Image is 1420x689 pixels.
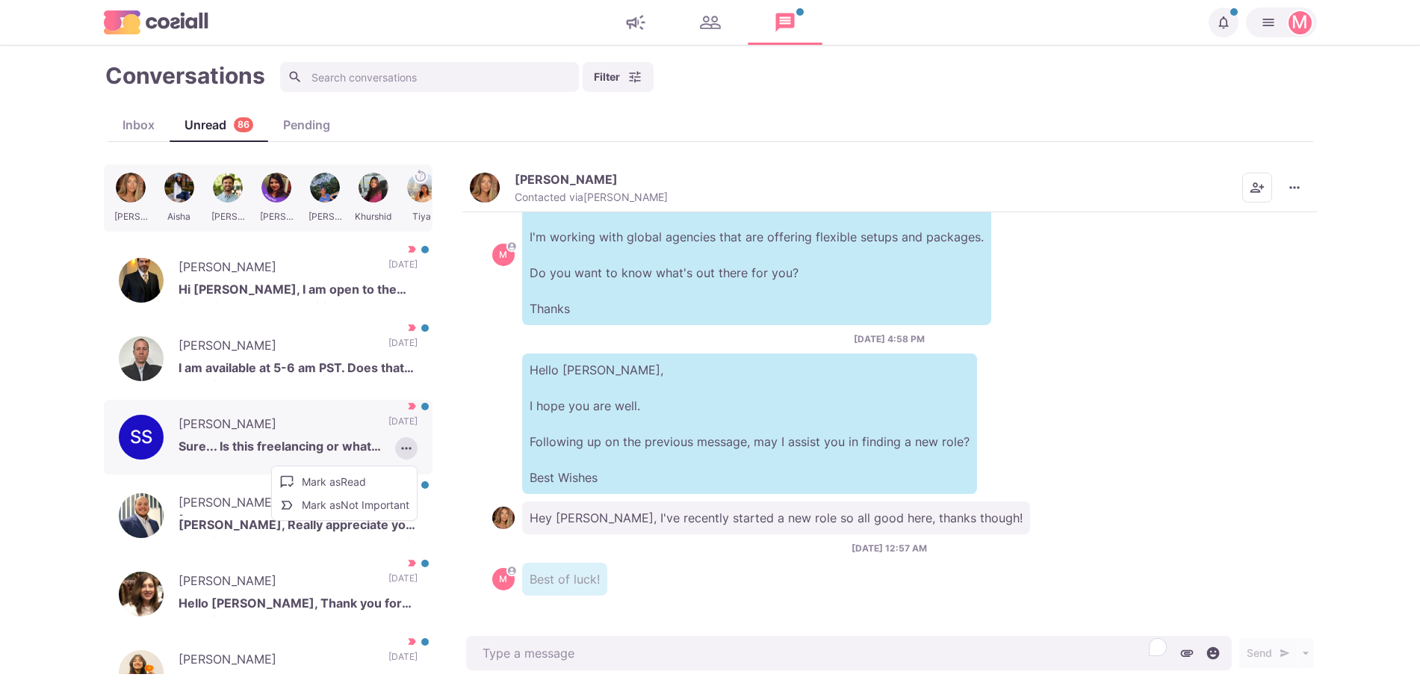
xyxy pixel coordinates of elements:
[1176,642,1198,664] button: Attach files
[492,507,515,529] img: Sarah Ford
[522,353,977,494] p: Hello [PERSON_NAME], I hope you are well. Following up on the previous message, may I assist you ...
[1242,173,1272,203] button: Add add contacts
[179,415,373,437] p: [PERSON_NAME]
[179,572,373,594] p: [PERSON_NAME]
[179,493,373,516] p: [PERSON_NAME]. [PERSON_NAME]
[119,258,164,303] img: Robert Waddington
[466,636,1232,670] textarea: To enrich screen reader interactions, please activate Accessibility in Grammarly extension settings
[1292,13,1308,31] div: Martin
[179,650,373,673] p: [PERSON_NAME]
[507,566,515,575] svg: avatar
[179,516,418,538] p: [PERSON_NAME], Really appreciate you reaching out but I am extremely happy in my current role and...
[852,542,927,555] p: [DATE] 12:57 AM
[268,116,345,134] div: Pending
[515,172,618,187] p: [PERSON_NAME]
[522,501,1030,534] p: Hey [PERSON_NAME], I've recently started a new role so all good here, thanks though!
[522,185,991,325] p: Hey [PERSON_NAME], I'm working with global agencies that are offering flexible setups and package...
[388,258,418,280] p: [DATE]
[583,62,654,92] button: Filter
[238,118,249,132] p: 86
[499,575,507,584] div: Martin
[1209,7,1238,37] button: Notifications
[119,493,164,538] img: Josh De St. Jean
[179,280,418,303] p: Hi [PERSON_NAME], I am open to the following: Manager positions only, recruiting teams; Salary: R...
[179,336,373,359] p: [PERSON_NAME]
[170,116,268,134] div: Unread
[470,172,668,204] button: Sarah Ford[PERSON_NAME]Contacted via[PERSON_NAME]
[388,650,418,673] p: [DATE]
[507,242,515,250] svg: avatar
[280,62,579,92] input: Search conversations
[119,336,164,381] img: Ryan Golod
[854,333,925,346] p: [DATE] 4:58 PM
[108,116,170,134] div: Inbox
[1202,642,1224,664] button: Select emoji
[1246,7,1317,37] button: Martin
[179,594,418,617] p: Hello [PERSON_NAME], Thank you for reaching out to me. Please share more details.
[522,563,607,596] p: Best of luck!
[515,191,668,204] p: Contacted via [PERSON_NAME]
[179,437,418,460] p: Sure... Is this freelancing or what exactly?
[130,428,152,446] div: Shreyash Sangle
[179,258,373,280] p: [PERSON_NAME]
[388,336,418,359] p: [DATE]
[104,10,208,34] img: logo
[388,572,418,594] p: [DATE]
[105,62,265,89] h1: Conversations
[119,572,164,617] img: Adriana Monaco-Costa
[470,173,500,203] img: Sarah Ford
[1280,173,1309,203] button: More menu
[388,415,418,437] p: [DATE]
[1239,638,1297,668] button: Send
[499,250,507,259] div: Martin
[179,359,418,381] p: I am available at 5-6 am PST. Does that work for you?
